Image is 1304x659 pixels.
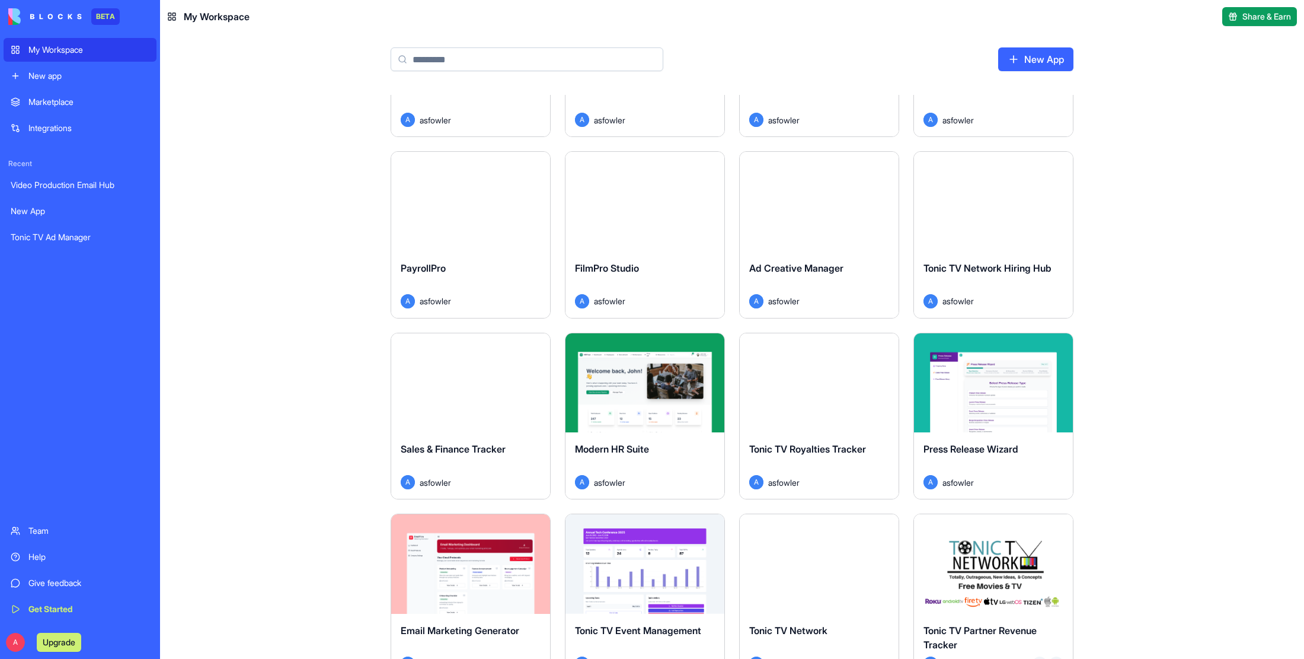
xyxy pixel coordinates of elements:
[4,571,156,595] a: Give feedback
[594,295,625,307] span: asfowler
[401,625,519,636] span: Email Marketing Generator
[184,9,250,24] span: My Workspace
[401,443,506,455] span: Sales & Finance Tracker
[4,173,156,197] a: Video Production Email Hub
[391,333,551,500] a: Sales & Finance TrackerAasfowler
[420,295,451,307] span: asfowler
[749,475,763,489] span: A
[913,151,1073,319] a: Tonic TV Network Hiring HubAasfowler
[401,475,415,489] span: A
[575,113,589,127] span: A
[4,597,156,621] a: Get Started
[998,47,1073,71] a: New App
[37,633,81,652] button: Upgrade
[942,295,974,307] span: asfowler
[575,294,589,308] span: A
[4,64,156,88] a: New app
[420,114,451,126] span: asfowler
[594,114,625,126] span: asfowler
[768,114,800,126] span: asfowler
[923,443,1018,455] span: Press Release Wizard
[749,294,763,308] span: A
[91,8,120,25] div: BETA
[401,262,446,274] span: PayrollPro
[923,262,1051,274] span: Tonic TV Network Hiring Hub
[575,625,701,636] span: Tonic TV Event Management
[575,262,639,274] span: FilmPro Studio
[4,545,156,569] a: Help
[594,476,625,489] span: asfowler
[768,295,800,307] span: asfowler
[749,443,866,455] span: Tonic TV Royalties Tracker
[565,151,725,319] a: FilmPro StudioAasfowler
[923,625,1037,651] span: Tonic TV Partner Revenue Tracker
[4,225,156,249] a: Tonic TV Ad Manager
[4,38,156,62] a: My Workspace
[923,475,938,489] span: A
[923,294,938,308] span: A
[11,205,149,217] div: New App
[913,333,1073,500] a: Press Release WizardAasfowler
[8,8,120,25] a: BETA
[28,577,149,589] div: Give feedback
[923,113,938,127] span: A
[749,113,763,127] span: A
[8,8,82,25] img: logo
[749,262,843,274] span: Ad Creative Manager
[4,90,156,114] a: Marketplace
[4,116,156,140] a: Integrations
[768,476,800,489] span: asfowler
[6,633,25,652] span: A
[11,179,149,191] div: Video Production Email Hub
[942,476,974,489] span: asfowler
[565,333,725,500] a: Modern HR SuiteAasfowler
[4,199,156,223] a: New App
[749,625,827,636] span: Tonic TV Network
[37,636,81,648] a: Upgrade
[28,551,149,563] div: Help
[1242,11,1291,23] span: Share & Earn
[28,96,149,108] div: Marketplace
[28,70,149,82] div: New app
[1222,7,1297,26] button: Share & Earn
[575,475,589,489] span: A
[401,113,415,127] span: A
[401,294,415,308] span: A
[28,525,149,537] div: Team
[391,151,551,319] a: PayrollProAasfowler
[28,44,149,56] div: My Workspace
[4,159,156,168] span: Recent
[4,519,156,543] a: Team
[739,151,899,319] a: Ad Creative ManagerAasfowler
[420,476,451,489] span: asfowler
[739,333,899,500] a: Tonic TV Royalties TrackerAasfowler
[942,114,974,126] span: asfowler
[11,231,149,243] div: Tonic TV Ad Manager
[28,122,149,134] div: Integrations
[575,443,649,455] span: Modern HR Suite
[28,603,149,615] div: Get Started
